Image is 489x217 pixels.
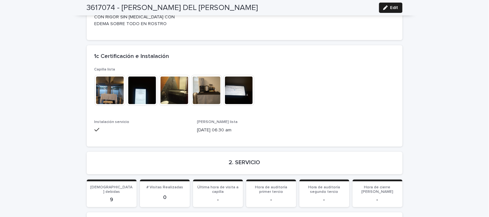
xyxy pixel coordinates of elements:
[94,7,190,27] p: COMPLEXIÓN MEDIA CON SECRECIONES CON RIGOR SIN [MEDICAL_DATA] CON EDEMA SOBRE TODO EN ROSTRO
[94,53,169,60] h2: 1c Certificación e Instalación
[91,186,133,194] span: [DEMOGRAPHIC_DATA] debidas
[94,120,130,124] span: Instalación servicio
[303,197,346,203] p: -
[87,3,258,13] h2: 3617074 - [PERSON_NAME] DEL [PERSON_NAME]
[362,186,394,194] span: Hora de cierre [PERSON_NAME]
[255,186,287,194] span: Hora de auditoría primer tercio
[91,197,133,203] p: 9
[197,186,239,194] span: Última hora de visita a capilla
[197,120,238,124] span: [PERSON_NAME] lista
[146,186,183,190] span: # Visitas Realizadas
[197,127,292,134] p: [DATE] 06:30 am
[197,197,239,203] p: -
[308,186,340,194] span: Hora de auditoría segundo tercio
[94,68,115,72] span: Capilla lista
[144,195,186,201] p: 0
[357,197,399,203] p: -
[390,5,398,10] span: Edit
[229,160,260,167] h2: 2. SERVICIO
[250,197,292,203] p: -
[379,3,403,13] button: Edit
